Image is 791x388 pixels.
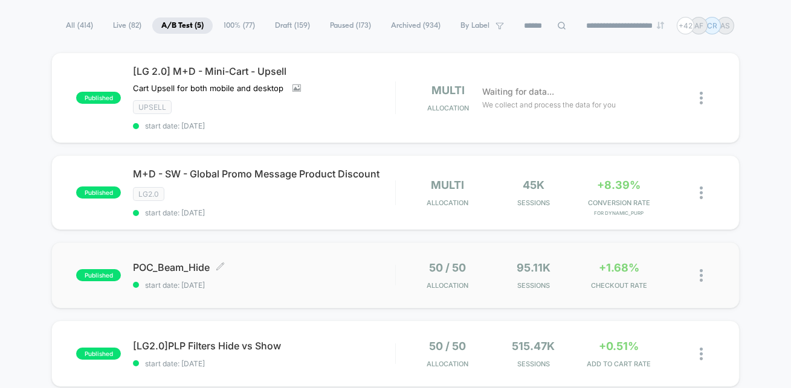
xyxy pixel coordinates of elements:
[104,17,150,34] span: Live ( 82 )
[580,199,659,207] span: CONVERSION RATE
[133,83,283,93] span: Cart Upsell for both mobile and desktop
[215,17,264,34] span: 100% ( 77 )
[707,21,717,30] p: CR
[517,261,550,274] span: 95.11k
[721,21,731,30] p: AS
[152,17,213,34] span: A/B Test ( 5 )
[430,261,467,274] span: 50 / 50
[700,92,703,104] img: close
[431,179,465,191] span: multi
[133,281,395,290] span: start date: [DATE]
[382,17,450,34] span: Archived ( 934 )
[133,340,395,352] span: [LG2.0]PLP Filters Hide vs Show
[427,104,469,112] span: Allocation
[700,186,703,199] img: close
[580,360,659,368] span: ADD TO CART RATE
[599,340,639,352] span: +0.51%
[266,17,319,34] span: Draft ( 159 )
[431,84,465,97] span: multi
[430,340,467,352] span: 50 / 50
[76,269,121,281] span: published
[133,261,395,273] span: POC_Beam_Hide
[482,85,554,98] span: Waiting for data...
[580,210,659,216] span: for Dynamic_Purp
[133,65,395,77] span: [LG 2.0] M+D - Mini-Cart - Upsell
[427,281,469,290] span: Allocation
[321,17,380,34] span: Paused ( 173 )
[700,348,703,360] img: close
[580,281,659,290] span: CHECKOUT RATE
[133,208,395,217] span: start date: [DATE]
[133,168,395,180] span: M+D - SW - Global Promo Message Product Discount
[76,186,121,199] span: published
[133,359,395,368] span: start date: [DATE]
[133,121,395,130] span: start date: [DATE]
[494,360,573,368] span: Sessions
[57,17,102,34] span: All ( 414 )
[677,17,694,34] div: + 42
[494,281,573,290] span: Sessions
[76,92,121,104] span: published
[599,261,639,274] span: +1.68%
[657,22,664,29] img: end
[512,340,555,352] span: 515.47k
[427,199,469,207] span: Allocation
[460,21,489,30] span: By Label
[494,199,573,207] span: Sessions
[76,348,121,360] span: published
[482,99,616,110] span: We collect and process the data for you
[597,179,641,191] span: +8.39%
[133,187,164,201] span: LG2.0
[427,360,469,368] span: Allocation
[694,21,703,30] p: AF
[133,100,172,114] span: Upsell
[700,269,703,282] img: close
[523,179,544,191] span: 45k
